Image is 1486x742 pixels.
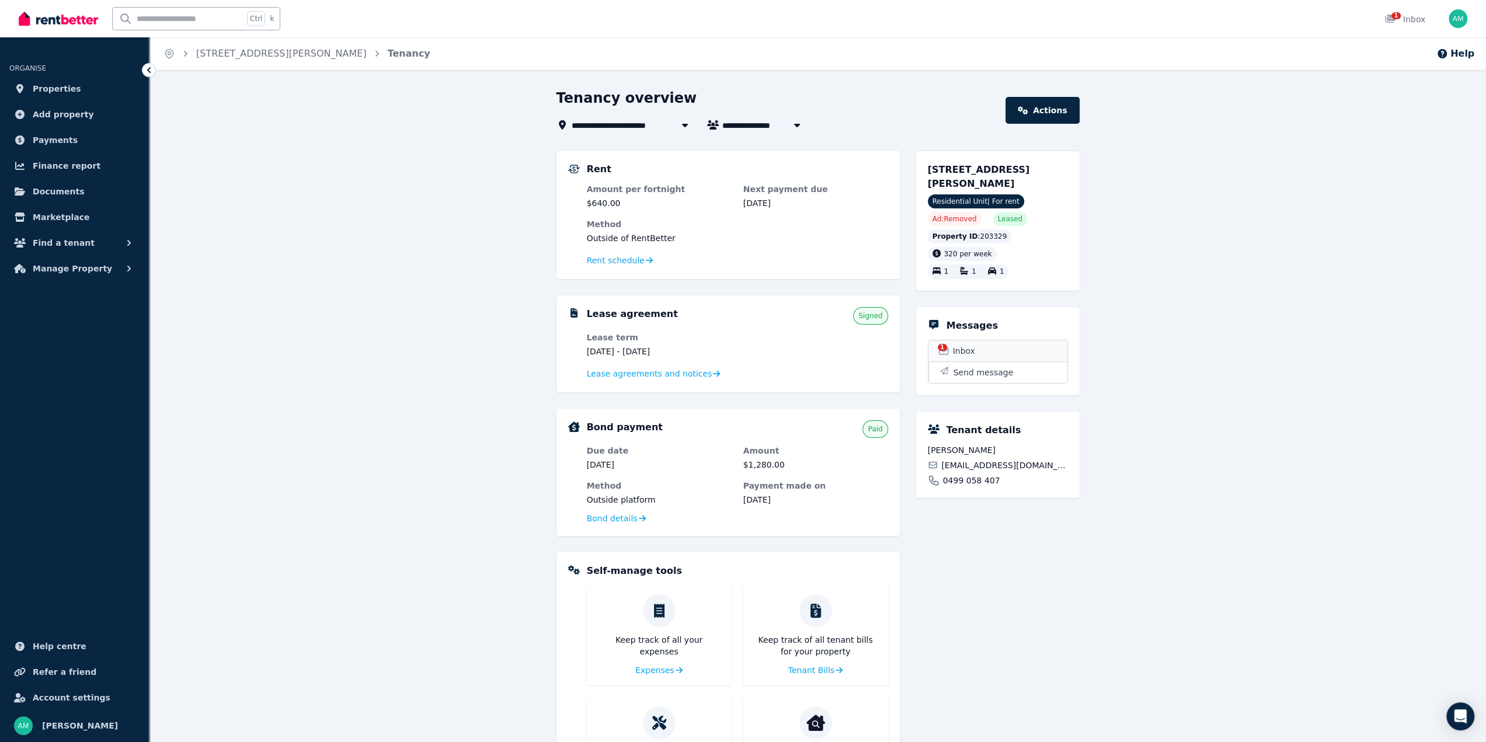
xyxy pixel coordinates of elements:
[587,232,888,244] dd: Outside of RentBetter
[1005,97,1079,124] a: Actions
[753,634,879,657] p: Keep track of all tenant bills for your property
[743,480,888,492] dt: Payment made on
[9,103,140,126] a: Add property
[587,197,732,209] dd: $640.00
[587,332,732,343] dt: Lease term
[33,107,94,121] span: Add property
[953,345,975,357] span: Inbox
[868,424,882,434] span: Paid
[946,319,998,333] h5: Messages
[944,268,949,276] span: 1
[568,421,580,432] img: Bond Details
[928,164,1030,189] span: [STREET_ADDRESS][PERSON_NAME]
[743,445,888,457] dt: Amount
[9,64,46,72] span: ORGANISE
[587,162,611,176] h5: Rent
[928,361,1067,383] button: Send message
[33,133,78,147] span: Payments
[196,48,367,59] a: [STREET_ADDRESS][PERSON_NAME]
[587,307,678,321] h5: Lease agreement
[953,367,1014,378] span: Send message
[1446,702,1474,730] div: Open Intercom Messenger
[587,564,682,578] h5: Self-manage tools
[9,660,140,684] a: Refer a friend
[587,255,653,266] a: Rent schedule
[149,37,444,70] nav: Breadcrumb
[33,665,96,679] span: Refer a friend
[788,664,843,676] a: Tenant Bills
[568,165,580,173] img: Rental Payments
[587,368,721,379] a: Lease agreements and notices
[388,48,430,59] a: Tenancy
[587,255,645,266] span: Rent schedule
[9,231,140,255] button: Find a tenant
[587,513,638,524] span: Bond details
[806,713,825,732] img: Condition reports
[9,154,140,177] a: Finance report
[270,14,274,23] span: k
[14,716,33,735] img: Angela McNeish
[587,494,732,506] dd: Outside platform
[635,664,683,676] a: Expenses
[19,10,98,27] img: RentBetter
[743,459,888,471] dd: $1,280.00
[587,513,646,524] a: Bond details
[9,257,140,280] button: Manage Property
[33,691,110,705] span: Account settings
[928,444,1068,456] span: [PERSON_NAME]
[1436,47,1474,61] button: Help
[743,183,888,195] dt: Next payment due
[9,180,140,203] a: Documents
[1384,13,1425,25] div: Inbox
[858,311,882,321] span: Signed
[932,232,978,241] span: Property ID
[9,128,140,152] a: Payments
[743,197,888,209] dd: [DATE]
[998,214,1022,224] span: Leased
[42,719,118,733] span: [PERSON_NAME]
[587,346,732,357] dd: [DATE] - [DATE]
[1391,12,1401,19] span: 1
[9,77,140,100] a: Properties
[743,494,888,506] dd: [DATE]
[33,159,100,173] span: Finance report
[932,214,977,224] span: Ad: Removed
[943,475,1000,486] span: 0499 058 407
[944,250,992,258] span: 320 per week
[635,664,674,676] span: Expenses
[9,205,140,229] a: Marketplace
[247,11,265,26] span: Ctrl
[938,344,947,351] span: 1
[587,445,732,457] dt: Due date
[587,459,732,471] dd: [DATE]
[587,368,712,379] span: Lease agreements and notices
[587,480,732,492] dt: Method
[788,664,835,676] span: Tenant Bills
[33,262,112,276] span: Manage Property
[928,229,1012,243] div: : 203329
[928,194,1024,208] span: Residential Unit | For rent
[928,340,1067,361] a: 1Inbox
[596,634,722,657] p: Keep track of all your expenses
[9,635,140,658] a: Help centre
[1000,268,1004,276] span: 1
[1449,9,1467,28] img: Angela McNeish
[587,183,732,195] dt: Amount per fortnight
[33,210,89,224] span: Marketplace
[33,236,95,250] span: Find a tenant
[556,89,697,107] h1: Tenancy overview
[587,420,663,434] h5: Bond payment
[33,639,86,653] span: Help centre
[33,184,85,198] span: Documents
[587,218,888,230] dt: Method
[33,82,81,96] span: Properties
[946,423,1021,437] h5: Tenant details
[972,268,976,276] span: 1
[9,686,140,709] a: Account settings
[941,459,1067,471] span: [EMAIL_ADDRESS][DOMAIN_NAME]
